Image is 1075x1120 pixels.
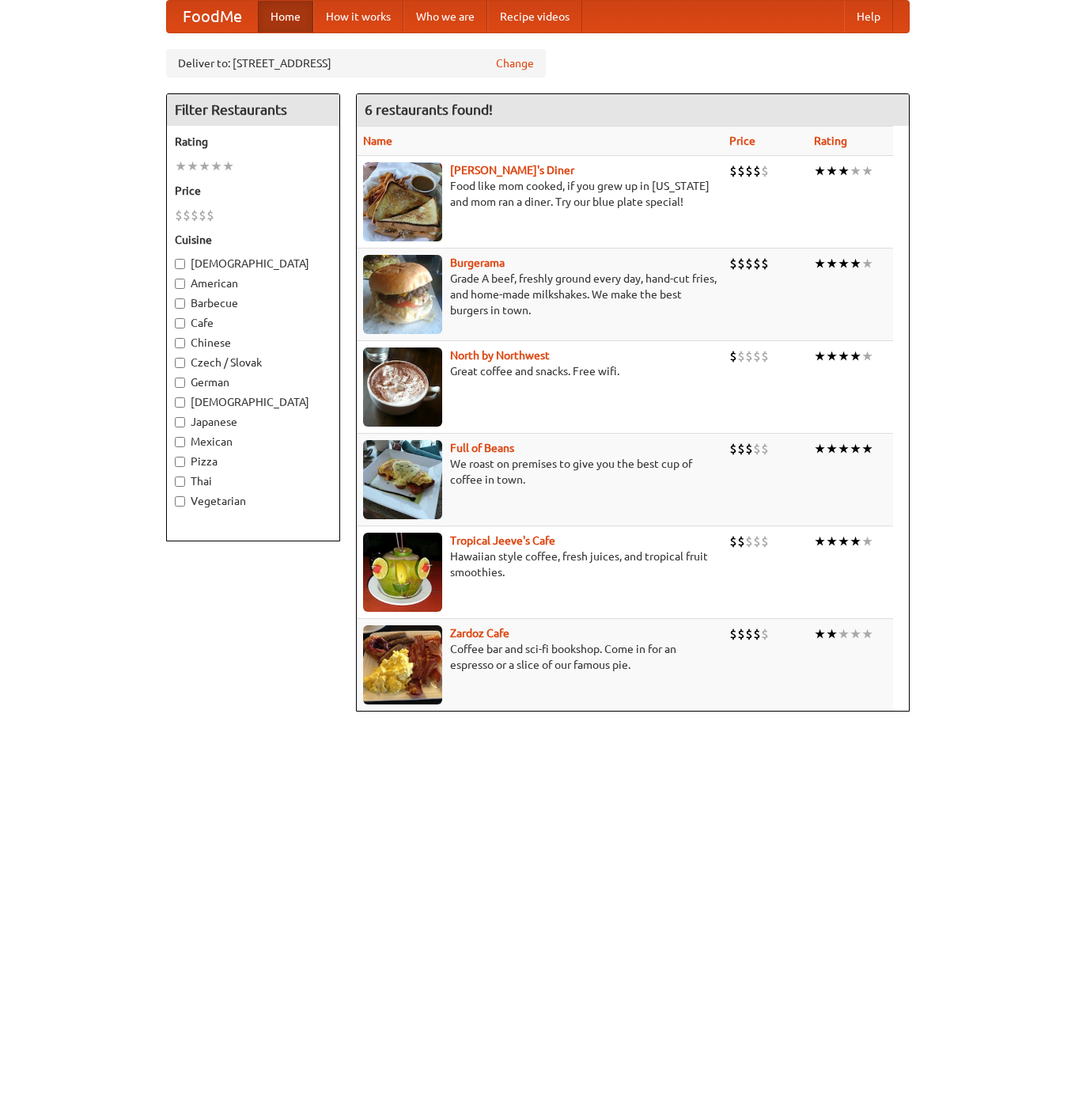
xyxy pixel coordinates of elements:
[363,641,717,673] p: Coffee bar and sci-fi bookshop. Come in for an espresso or a slice of our famous pie.
[487,1,582,32] a: Recipe videos
[363,440,442,519] img: beans.jpg
[826,440,838,457] li: ★
[175,295,331,311] label: Barbecue
[737,162,745,180] li: $
[814,255,826,272] li: ★
[745,440,753,457] li: $
[814,162,826,180] li: ★
[175,457,185,467] input: Pizza
[761,347,769,365] li: $
[175,232,331,248] h5: Cuisine
[729,440,737,457] li: $
[175,315,331,331] label: Cafe
[199,207,206,224] li: $
[761,255,769,272] li: $
[737,347,745,365] li: $
[363,135,392,147] a: Name
[363,549,717,580] p: Hawaiian style coffee, fresh juices, and tropical fruit smoothies.
[175,414,331,430] label: Japanese
[838,440,850,457] li: ★
[814,533,826,550] li: ★
[826,162,838,180] li: ★
[826,625,838,643] li: ★
[403,1,487,32] a: Who we are
[365,102,493,117] ng-pluralize: 6 restaurants found!
[850,347,861,365] li: ★
[175,454,331,469] label: Pizza
[450,534,555,547] a: Tropical Jeeve's Cafe
[729,162,737,180] li: $
[175,338,185,348] input: Chinese
[814,440,826,457] li: ★
[363,347,442,427] img: north.jpg
[363,271,717,318] p: Grade A beef, freshly ground every day, hand-cut fries, and home-made milkshakes. We make the bes...
[175,134,331,150] h5: Rating
[850,625,861,643] li: ★
[175,417,185,427] input: Japanese
[753,255,761,272] li: $
[729,625,737,643] li: $
[363,625,442,704] img: zardoz.jpg
[175,335,331,351] label: Chinese
[861,533,873,550] li: ★
[737,625,745,643] li: $
[745,255,753,272] li: $
[175,207,183,224] li: $
[175,493,331,509] label: Vegetarian
[850,162,861,180] li: ★
[729,255,737,272] li: $
[826,347,838,365] li: ★
[450,627,509,640] b: Zardoz Cafe
[363,456,717,488] p: We roast on premises to give you the best cup of coffee in town.
[175,374,331,390] label: German
[838,533,850,550] li: ★
[861,347,873,365] li: ★
[175,476,185,487] input: Thai
[175,378,185,388] input: German
[761,533,769,550] li: $
[206,207,214,224] li: $
[363,178,717,210] p: Food like mom cooked, if you grew up in [US_STATE] and mom ran a diner. Try our blue plate special!
[838,625,850,643] li: ★
[175,259,185,269] input: [DEMOGRAPHIC_DATA]
[222,158,234,175] li: ★
[753,625,761,643] li: $
[850,440,861,457] li: ★
[450,349,550,362] a: North by Northwest
[450,164,574,177] b: [PERSON_NAME]'s Diner
[838,347,850,365] li: ★
[175,298,185,309] input: Barbecue
[753,533,761,550] li: $
[363,255,442,334] img: burgerama.jpg
[363,363,717,379] p: Great coffee and snacks. Free wifi.
[737,255,745,272] li: $
[450,442,514,454] a: Full of Beans
[737,533,745,550] li: $
[175,358,185,368] input: Czech / Slovak
[861,625,873,643] li: ★
[745,533,753,550] li: $
[761,162,769,180] li: $
[363,162,442,241] img: sallys.jpg
[814,347,826,365] li: ★
[737,440,745,457] li: $
[861,255,873,272] li: ★
[753,162,761,180] li: $
[850,255,861,272] li: ★
[175,275,331,291] label: American
[729,135,755,147] a: Price
[187,158,199,175] li: ★
[166,49,546,78] div: Deliver to: [STREET_ADDRESS]
[761,440,769,457] li: $
[729,533,737,550] li: $
[745,162,753,180] li: $
[496,55,534,71] a: Change
[175,256,331,271] label: [DEMOGRAPHIC_DATA]
[175,279,185,289] input: American
[167,94,339,126] h4: Filter Restaurants
[826,255,838,272] li: ★
[850,533,861,550] li: ★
